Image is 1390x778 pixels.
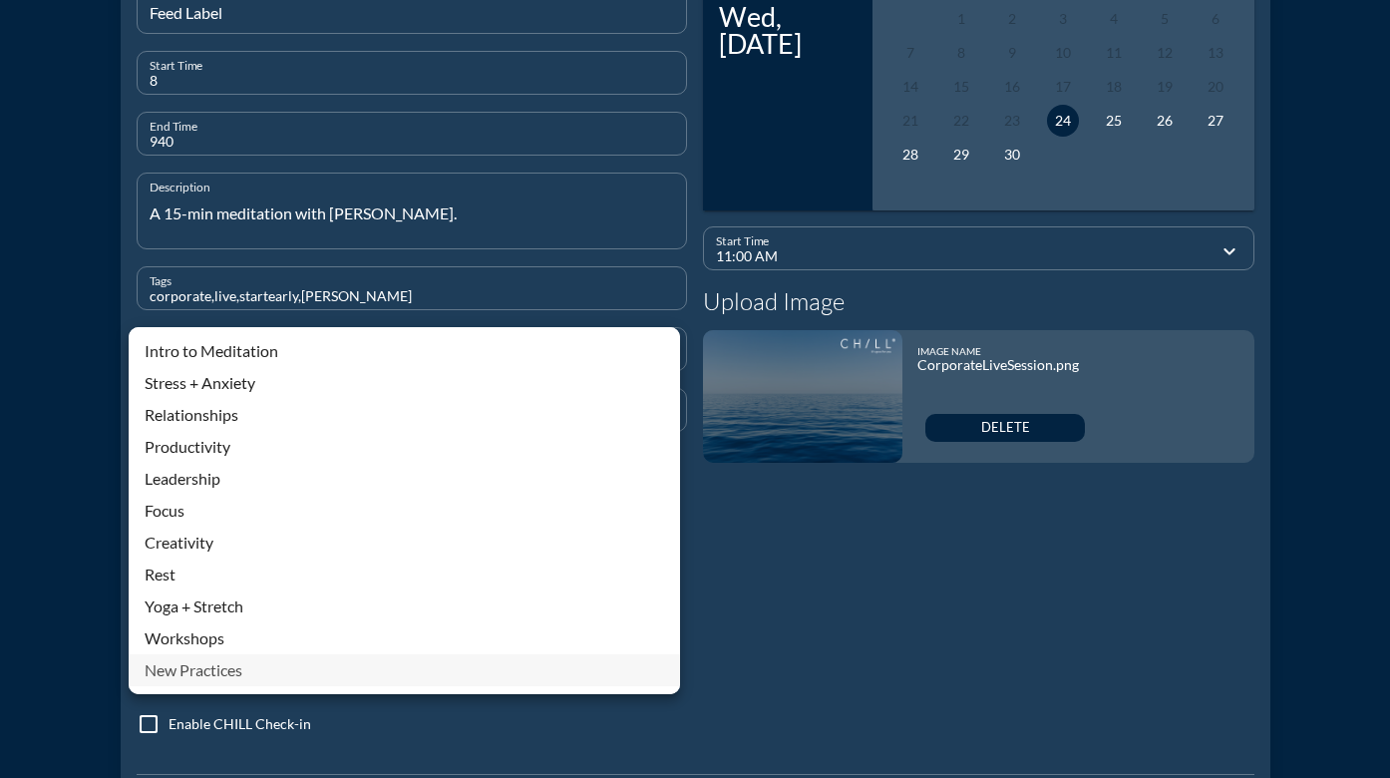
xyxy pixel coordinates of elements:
[981,420,1030,436] span: delete
[145,626,664,650] div: Workshops
[145,531,664,555] div: Creativity
[703,330,902,463] img: 1754664046764_CorporateLiveSession.png
[703,287,1254,316] h4: Upload Image
[150,8,675,33] input: Feed Label
[145,467,664,491] div: Leadership
[716,244,1214,269] input: Start Time
[1098,105,1130,137] button: 25
[996,139,1028,171] button: 30
[145,594,664,618] div: Yoga + Stretch
[150,69,675,94] input: Start Time
[917,345,1093,357] div: Image name
[145,339,664,363] div: Intro to Meditation
[945,139,977,171] button: 29
[145,499,664,523] div: Focus
[145,435,664,459] div: Productivity
[719,3,857,57] div: Wed, [DATE]
[150,130,675,155] input: End Time
[917,357,1093,374] div: CorporateLiveSession.png
[894,139,926,171] button: 28
[145,403,664,427] div: Relationships
[1217,239,1241,263] i: expand_more
[150,284,675,309] input: Tags
[169,714,311,734] label: Enable CHILL Check-in
[1047,105,1079,137] button: 24
[1149,105,1181,137] button: 26
[150,197,687,248] textarea: Description
[145,658,664,682] div: New Practices
[145,563,664,586] div: Rest
[1200,105,1231,137] button: 27
[925,414,1085,442] button: delete
[145,371,664,395] div: Stress + Anxiety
